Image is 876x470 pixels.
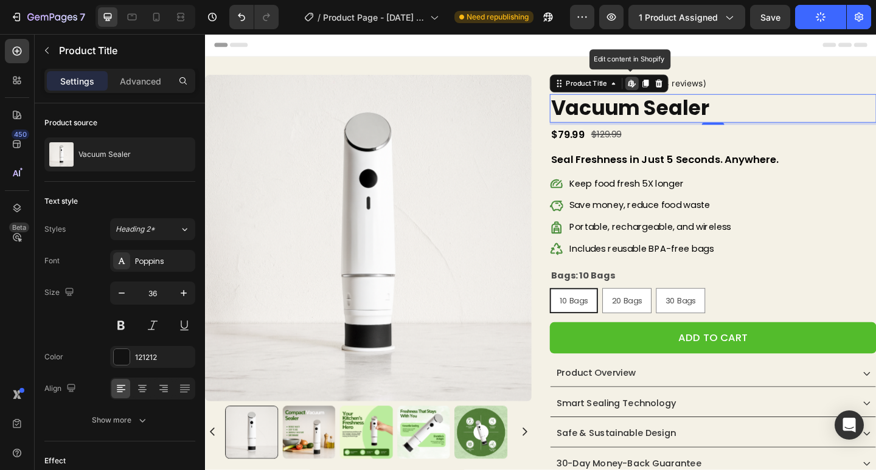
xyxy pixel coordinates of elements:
[382,361,468,378] p: Product Overview
[205,34,876,470] iframe: Design area
[44,351,63,362] div: Color
[375,66,730,97] h2: Vacuum Sealer
[116,224,155,235] span: Heading 2*
[92,414,148,426] div: Show more
[9,223,29,232] div: Beta
[135,256,192,267] div: Poppins
[44,409,195,431] button: Show more
[44,285,77,301] div: Size
[49,142,74,167] img: product feature img
[835,410,864,440] div: Open Intercom Messenger
[386,284,416,296] span: 10 Bags
[501,284,534,296] span: 30 Bags
[396,204,572,217] p: Portable, rechargeable, and wireless
[341,427,353,439] button: Carousel Next Arrow
[44,255,60,266] div: Font
[59,43,190,58] p: Product Title
[390,49,439,60] div: Product Title
[750,5,790,29] button: Save
[323,11,425,24] span: Product Page - [DATE] 04:46:20
[375,99,414,121] div: $79.99
[396,157,572,170] p: Keep food fresh 5X longer
[60,75,94,88] p: Settings
[120,75,161,88] p: Advanced
[2,427,14,439] button: Carousel Back Arrow
[515,321,590,340] div: Add to cart
[376,127,729,147] p: Seal Freshness in Just 5 Seconds. Anywhere.
[760,12,780,22] span: Save
[419,100,454,120] div: $129.99
[628,5,745,29] button: 1 product assigned
[110,218,195,240] button: Heading 2*
[78,150,131,159] p: Vacuum Sealer
[12,130,29,139] div: 450
[229,5,279,29] div: Undo/Redo
[80,10,85,24] p: 7
[44,381,78,397] div: Align
[375,255,447,272] legend: Bags: 10 Bags
[44,455,66,466] div: Effect
[639,11,718,24] span: 1 product assigned
[396,181,572,193] p: Save money, reduce food waste
[382,393,512,411] p: Smart Sealing Technology
[5,5,91,29] button: 7
[44,196,78,207] div: Text style
[318,11,321,24] span: /
[44,224,66,235] div: Styles
[375,314,730,348] button: Add to cart
[442,284,475,296] span: 20 Bags
[382,426,512,444] p: Safe & Sustainable Design
[467,12,529,22] span: Need republishing
[396,228,572,241] p: Includes reusable BPA-free bags
[135,352,192,363] div: 121212
[44,117,97,128] div: Product source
